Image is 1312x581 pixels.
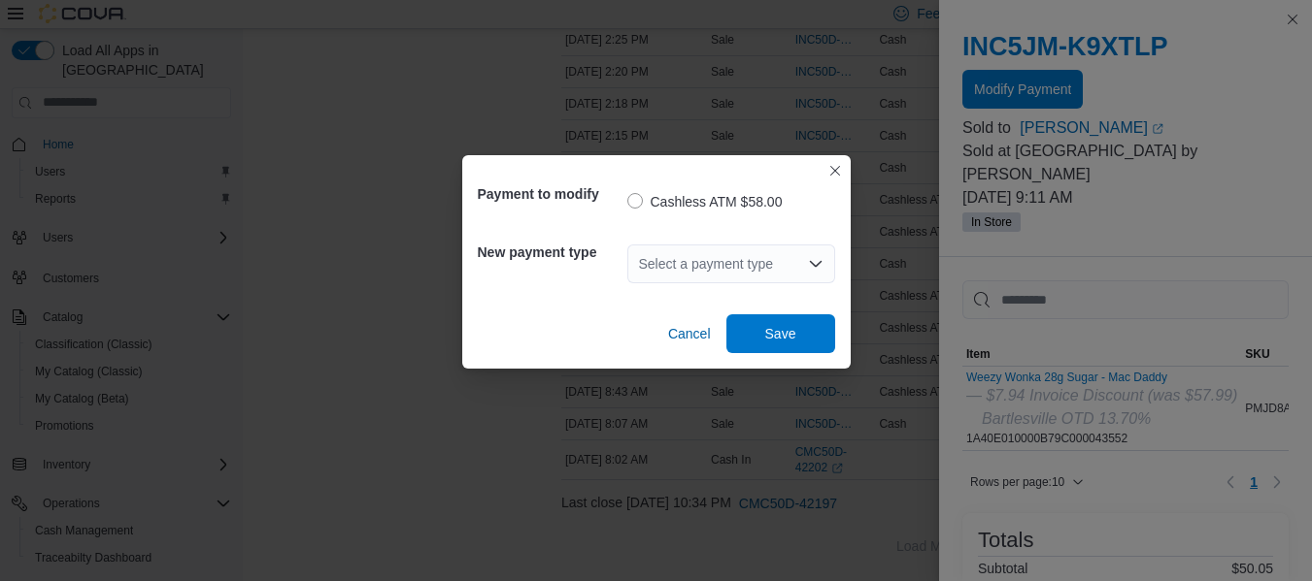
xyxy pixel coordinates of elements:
[660,314,719,353] button: Cancel
[808,256,824,272] button: Open list of options
[668,324,711,343] span: Cancel
[639,252,641,275] input: Accessible screen reader label
[726,314,835,353] button: Save
[824,159,847,182] button: Closes this modal window
[765,324,796,343] span: Save
[478,233,623,272] h5: New payment type
[627,190,783,213] label: Cashless ATM $58.00
[478,175,623,213] h5: Payment to modify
